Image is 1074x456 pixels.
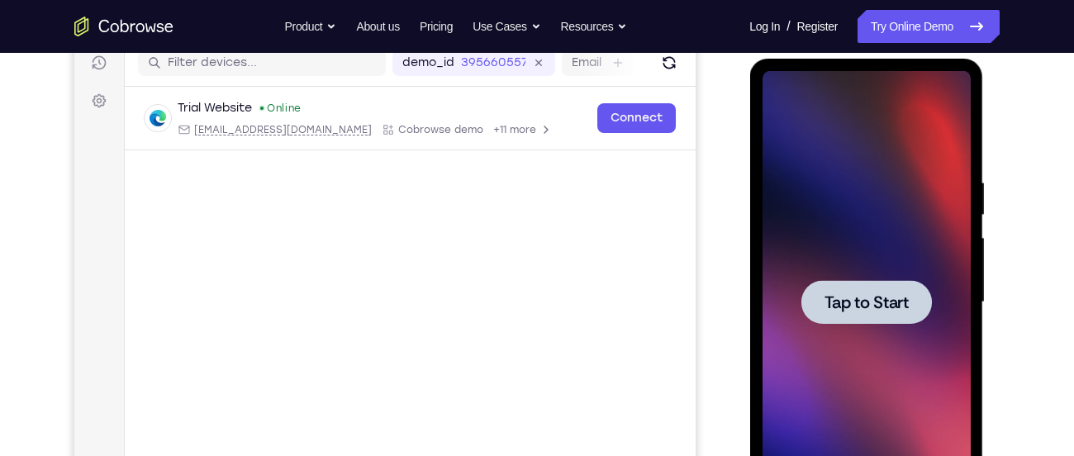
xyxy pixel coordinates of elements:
[419,123,462,136] span: +11 more
[749,10,780,43] a: Log In
[797,10,838,43] a: Register
[497,55,527,71] label: Email
[561,10,628,43] button: Resources
[324,123,409,136] span: Cobrowse demo
[74,235,159,252] span: Tap to Start
[328,55,380,71] label: demo_id
[523,103,601,133] a: Connect
[103,100,178,116] div: Trial Website
[307,123,409,136] div: App
[786,17,790,36] span: /
[285,10,337,43] button: Product
[51,221,182,265] button: Tap to Start
[64,10,154,36] h1: Connect
[10,48,40,78] a: Sessions
[582,50,608,76] button: Refresh
[184,102,227,115] div: Online
[10,86,40,116] a: Settings
[74,17,173,36] a: Go to the home page
[93,55,302,71] input: Filter devices...
[120,123,297,136] span: web@example.com
[858,10,1000,43] a: Try Online Demo
[356,10,399,43] a: About us
[103,123,297,136] div: Email
[473,10,540,43] button: Use Cases
[50,87,621,150] div: Open device details
[186,107,189,110] div: New devices found.
[10,10,40,40] a: Connect
[420,10,453,43] a: Pricing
